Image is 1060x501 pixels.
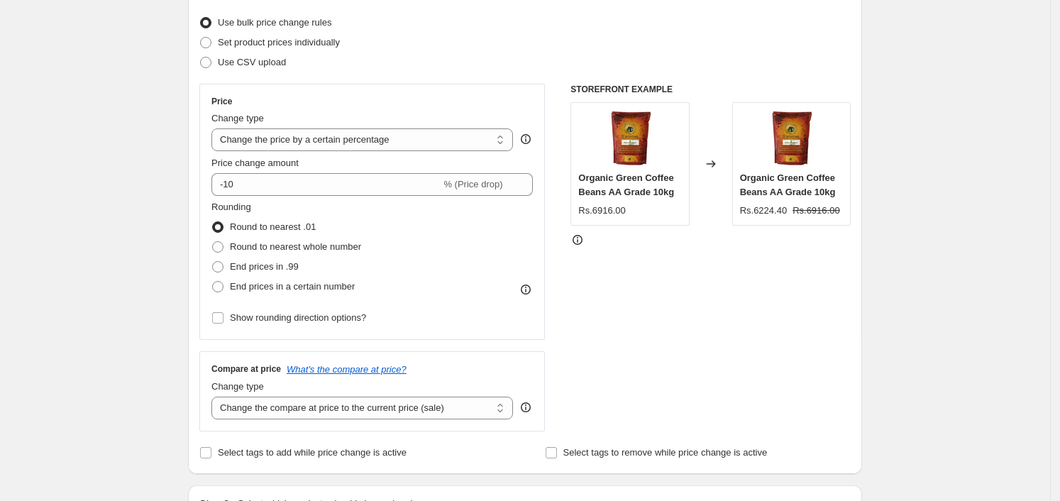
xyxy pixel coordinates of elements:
input: -15 [211,173,441,196]
span: Round to nearest whole number [230,241,361,252]
h3: Compare at price [211,363,281,375]
span: Show rounding direction options? [230,312,366,323]
span: Round to nearest .01 [230,221,316,232]
span: End prices in a certain number [230,281,355,292]
span: Use CSV upload [218,57,286,67]
span: Rs.6916.00 [578,205,626,216]
span: Change type [211,113,264,123]
span: Use bulk price change rules [218,17,331,28]
button: What's the compare at price? [287,364,407,375]
div: help [519,400,533,414]
span: % (Price drop) [443,179,502,189]
span: Organic Green Coffee Beans AA Grade 10kg [740,172,836,197]
span: End prices in .99 [230,261,299,272]
span: Select tags to add while price change is active [218,447,407,458]
h6: STOREFRONT EXAMPLE [570,84,851,95]
span: Set product prices individually [218,37,340,48]
div: help [519,132,533,146]
h3: Price [211,96,232,107]
span: Price change amount [211,158,299,168]
span: Rounding [211,202,251,212]
img: Daromas_green_beans_80x.jpg [763,110,819,167]
span: Rs.6224.40 [740,205,788,216]
img: Daromas_green_beans_80x.jpg [602,110,658,167]
span: Select tags to remove while price change is active [563,447,768,458]
span: Rs.6916.00 [793,205,840,216]
span: Organic Green Coffee Beans AA Grade 10kg [578,172,674,197]
span: Change type [211,381,264,392]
